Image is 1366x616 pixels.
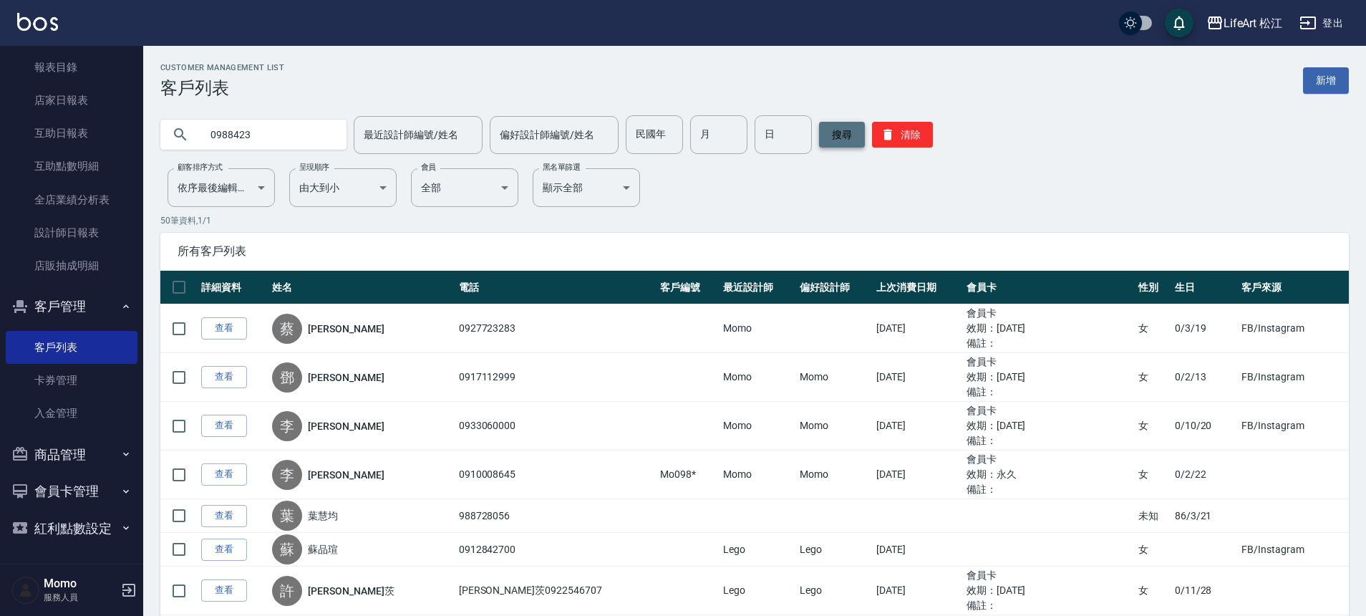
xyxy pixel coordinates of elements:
td: 0/2/13 [1171,353,1238,402]
div: 依序最後編輯時間 [168,168,275,207]
div: 鄧 [272,362,302,393]
a: 客戶列表 [6,331,137,364]
a: 店家日報表 [6,84,137,117]
td: 女 [1135,567,1171,615]
th: 電話 [455,271,657,304]
h3: 客戶列表 [160,78,284,98]
div: 李 [272,460,302,490]
button: LifeArt 松江 [1201,9,1289,38]
div: LifeArt 松江 [1224,14,1283,32]
th: 上次消費日期 [873,271,963,304]
ul: 備註： [967,433,1131,448]
td: [DATE] [873,567,963,615]
th: 會員卡 [963,271,1135,304]
td: 0/11/28 [1171,567,1238,615]
td: 0/2/22 [1171,451,1238,499]
a: 查看 [201,539,247,561]
td: 0917112999 [455,353,657,402]
td: FB/Instagram [1238,533,1349,567]
h2: Customer Management List [160,63,284,72]
input: 搜尋關鍵字 [200,115,335,154]
td: 未知 [1135,499,1171,533]
a: 葉慧均 [308,509,338,523]
a: 入金管理 [6,397,137,430]
td: [DATE] [873,533,963,567]
td: Momo [720,304,796,353]
td: 0/3/19 [1171,304,1238,353]
ul: 會員卡 [967,403,1131,418]
ul: 效期： [DATE] [967,418,1131,433]
td: Momo [720,353,796,402]
td: 0910008645 [455,451,657,499]
div: 蘇 [272,534,302,564]
a: 查看 [201,505,247,527]
th: 客戶來源 [1238,271,1349,304]
ul: 備註： [967,336,1131,351]
button: 商品管理 [6,436,137,473]
a: 查看 [201,366,247,388]
td: Mo098* [657,451,720,499]
ul: 效期： [DATE] [967,583,1131,598]
h5: Momo [44,577,117,591]
td: Lego [796,533,873,567]
td: 0933060000 [455,402,657,451]
th: 性別 [1135,271,1171,304]
p: 50 筆資料, 1 / 1 [160,214,1349,227]
label: 會員 [421,162,436,173]
img: Person [11,576,40,605]
div: 由大到小 [289,168,397,207]
a: [PERSON_NAME] [308,322,384,336]
a: 新增 [1303,67,1349,94]
img: Logo [17,13,58,31]
a: 設計師日報表 [6,216,137,249]
td: 86/3/21 [1171,499,1238,533]
td: 女 [1135,451,1171,499]
label: 呈現順序 [299,162,329,173]
p: 服務人員 [44,591,117,604]
button: 紅利點數設定 [6,510,137,547]
ul: 效期： 永久 [967,467,1131,482]
label: 黑名單篩選 [543,162,580,173]
td: 0927723283 [455,304,657,353]
a: 查看 [201,317,247,340]
a: 蘇品瑄 [308,542,338,557]
button: 登出 [1294,10,1349,37]
td: 988728056 [455,499,657,533]
a: 互助日報表 [6,117,137,150]
a: 查看 [201,463,247,486]
th: 詳細資料 [198,271,268,304]
td: FB/Instagram [1238,353,1349,402]
a: 卡券管理 [6,364,137,397]
ul: 會員卡 [967,355,1131,370]
a: 互助點數明細 [6,150,137,183]
td: Lego [720,533,796,567]
td: [DATE] [873,402,963,451]
td: [DATE] [873,451,963,499]
ul: 備註： [967,385,1131,400]
th: 姓名 [268,271,455,304]
a: 查看 [201,415,247,437]
a: [PERSON_NAME] [308,370,384,385]
td: Momo [796,451,873,499]
div: 蔡 [272,314,302,344]
td: [PERSON_NAME]茨0922546707 [455,567,657,615]
td: 0/10/20 [1171,402,1238,451]
button: save [1165,9,1193,37]
a: [PERSON_NAME]茨 [308,584,394,598]
td: FB/Instagram [1238,304,1349,353]
ul: 備註： [967,482,1131,497]
th: 偏好設計師 [796,271,873,304]
td: [DATE] [873,304,963,353]
label: 顧客排序方式 [178,162,223,173]
button: 會員卡管理 [6,473,137,510]
div: 全部 [411,168,518,207]
td: Lego [720,567,796,615]
a: 查看 [201,579,247,602]
td: 0912842700 [455,533,657,567]
div: 許 [272,576,302,606]
button: 搜尋 [819,122,865,148]
td: [DATE] [873,353,963,402]
td: 女 [1135,533,1171,567]
td: 女 [1135,304,1171,353]
ul: 效期： [DATE] [967,321,1131,336]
